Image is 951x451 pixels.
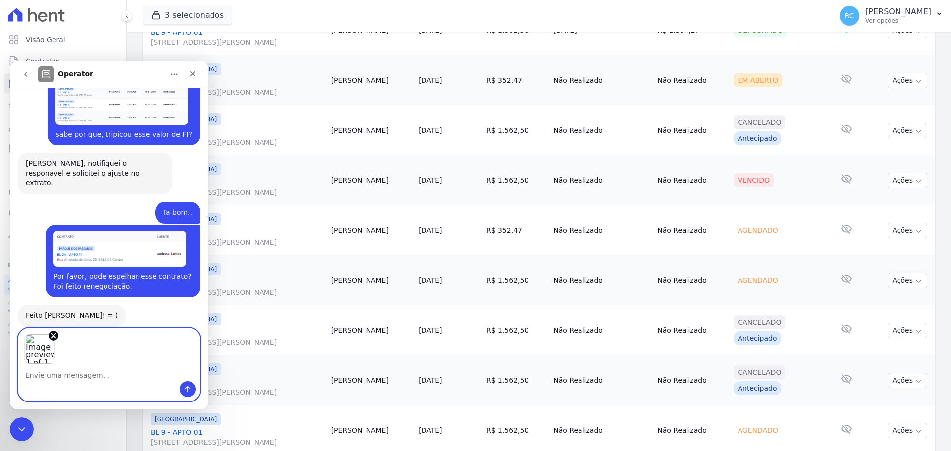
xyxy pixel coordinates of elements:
[8,92,190,141] div: Adriane diz…
[734,131,781,145] div: Antecipado
[327,255,415,305] td: [PERSON_NAME]
[653,105,730,155] td: Não Realizado
[4,51,122,71] a: Contratos
[10,61,208,409] iframe: Intercom live chat
[549,305,653,355] td: Não Realizado
[327,155,415,205] td: [PERSON_NAME]
[888,223,927,238] button: Ações
[151,337,323,347] span: [STREET_ADDRESS][PERSON_NAME]
[8,244,190,288] div: Adriane diz…
[151,377,323,397] a: BL 9 - APTO 01[STREET_ADDRESS][PERSON_NAME]
[482,105,549,155] td: R$ 1.562,50
[734,115,785,129] div: Cancelado
[482,355,549,405] td: R$ 1.562,50
[482,305,549,355] td: R$ 1.562,50
[482,155,549,205] td: R$ 1.562,50
[4,139,122,158] a: Minha Carteira
[734,173,774,187] div: Vencido
[8,92,162,133] div: [PERSON_NAME], notifiquei o responavel e solicitei o ajuste no extrato.
[151,327,323,347] a: BL 9 - APTO 01[STREET_ADDRESS][PERSON_NAME]
[170,320,186,336] button: Enviar mensagem…
[549,155,653,205] td: Não Realizado
[26,56,59,66] span: Contratos
[419,126,442,134] a: [DATE]
[16,98,155,127] div: [PERSON_NAME], notifiquei o responavel e solicitei o ajuste no extrato.
[865,17,931,25] p: Ver opções
[482,55,549,105] td: R$ 352,47
[151,287,323,297] span: [STREET_ADDRESS][PERSON_NAME]
[327,55,415,105] td: [PERSON_NAME]
[8,303,190,320] textarea: Envie uma mensagem...
[8,267,190,303] div: Image previews
[151,277,323,297] a: BL 9 - APTO 01[STREET_ADDRESS][PERSON_NAME]
[151,77,323,97] a: BL 9 - APTO 01[STREET_ADDRESS][PERSON_NAME]
[734,315,785,329] div: Cancelado
[327,205,415,255] td: [PERSON_NAME]
[145,141,190,163] div: Ta bom..
[151,427,323,447] a: BL 9 - APTO 01[STREET_ADDRESS][PERSON_NAME]
[4,30,122,50] a: Visão Geral
[151,137,323,147] span: [STREET_ADDRESS][PERSON_NAME]
[549,355,653,405] td: Não Realizado
[734,381,781,395] div: Antecipado
[151,237,323,247] span: [STREET_ADDRESS][PERSON_NAME]
[419,376,442,384] a: [DATE]
[151,127,323,147] a: BL 9 - APTO 01[STREET_ADDRESS][PERSON_NAME]
[845,12,854,19] span: RC
[8,141,190,164] div: Raquel diz…
[4,160,122,180] a: Transferências
[482,255,549,305] td: R$ 1.562,50
[151,87,323,97] span: [STREET_ADDRESS][PERSON_NAME]
[8,244,116,266] div: Feito [PERSON_NAME]! = )Adriane • Há 3h
[151,177,323,197] a: BL 9 - APTO 01[STREET_ADDRESS][PERSON_NAME]
[653,305,730,355] td: Não Realizado
[734,273,782,287] div: Agendado
[16,250,108,260] div: Feito [PERSON_NAME]! = )
[327,105,415,155] td: [PERSON_NAME]
[4,73,122,93] a: Parcelas
[143,6,232,25] button: 3 selecionados
[734,331,781,345] div: Antecipado
[653,355,730,405] td: Não Realizado
[734,365,785,379] div: Cancelado
[151,413,221,425] span: [GEOGRAPHIC_DATA]
[39,270,49,280] button: Remove image 1
[8,164,190,245] div: Raquel diz…
[151,387,323,397] span: [STREET_ADDRESS][PERSON_NAME]
[36,164,190,237] div: Por favor, pode espelhar esse contrato? Foi feito renegociação.
[151,37,323,47] span: [STREET_ADDRESS][PERSON_NAME]
[419,76,442,84] a: [DATE]
[4,297,122,317] a: Conta Hent
[888,373,927,388] button: Ações
[888,323,927,338] button: Ações
[549,105,653,155] td: Não Realizado
[419,276,442,284] a: [DATE]
[4,275,122,295] a: Recebíveis
[888,423,927,438] button: Ações
[653,255,730,305] td: Não Realizado
[151,187,323,197] span: [STREET_ADDRESS][PERSON_NAME]
[734,423,782,437] div: Agendado
[734,223,782,237] div: Agendado
[46,69,182,79] div: sabe por que, tripicou esse valor de FI?
[419,226,442,234] a: [DATE]
[327,355,415,405] td: [PERSON_NAME]
[419,426,442,434] a: [DATE]
[653,205,730,255] td: Não Realizado
[888,173,927,188] button: Ações
[482,205,549,255] td: R$ 352,47
[888,73,927,88] button: Ações
[888,123,927,138] button: Ações
[549,55,653,105] td: Não Realizado
[832,2,951,30] button: RC [PERSON_NAME] Ver opções
[653,55,730,105] td: Não Realizado
[549,205,653,255] td: Não Realizado
[4,204,122,224] a: Negativação
[14,273,45,303] img: Image preview 1 of 1
[734,73,782,87] div: Em Aberto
